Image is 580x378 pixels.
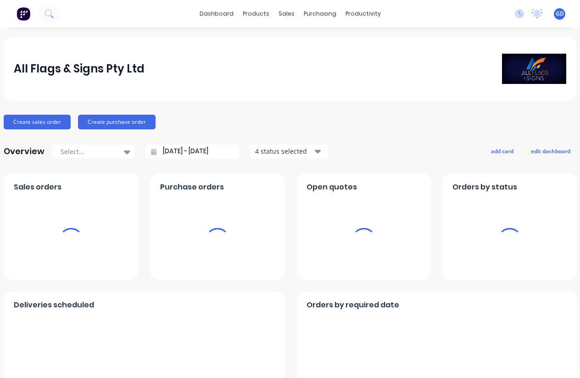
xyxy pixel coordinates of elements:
[4,142,45,161] div: Overview
[452,182,517,193] span: Orders by status
[255,146,313,156] div: 4 status selected
[299,7,341,21] div: purchasing
[4,115,71,129] button: Create sales order
[250,145,328,158] button: 4 status selected
[502,54,566,84] img: All Flags & Signs Pty Ltd
[160,182,224,193] span: Purchase orders
[195,7,238,21] a: dashboard
[556,10,564,18] span: GD
[485,145,519,157] button: add card
[307,300,399,311] span: Orders by required date
[525,145,576,157] button: edit dashboard
[78,115,156,129] button: Create purchase order
[14,182,61,193] span: Sales orders
[307,182,357,193] span: Open quotes
[341,7,385,21] div: productivity
[274,7,299,21] div: sales
[14,300,94,311] span: Deliveries scheduled
[14,60,145,78] div: All Flags & Signs Pty Ltd
[17,7,30,21] img: Factory
[238,7,274,21] div: products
